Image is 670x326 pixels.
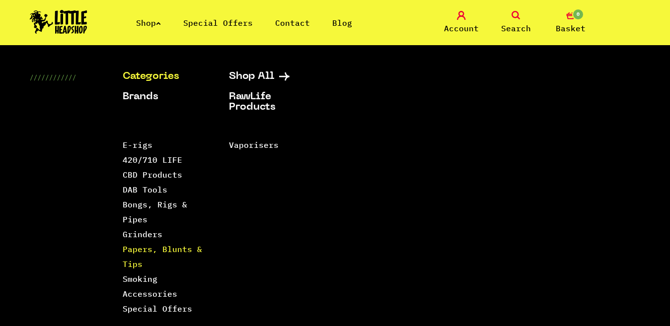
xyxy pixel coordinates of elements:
[501,22,531,34] span: Search
[123,185,167,195] a: DAB Tools
[229,71,310,82] a: Shop All
[229,92,310,113] a: RawLife Products
[556,22,586,34] span: Basket
[444,22,479,34] span: Account
[123,155,182,165] a: 420/710 LIFE
[30,10,87,34] img: Little Head Shop Logo
[229,140,279,150] a: Vaporisers
[275,18,310,28] a: Contact
[123,140,152,150] a: E-rigs
[123,71,204,82] a: Categories
[123,274,177,299] a: Smoking Accessories
[491,11,541,34] a: Search
[332,18,352,28] a: Blog
[572,8,584,20] span: 0
[123,170,182,180] a: CBD Products
[123,199,187,224] a: Bongs, Rigs & Pipes
[123,92,204,102] a: Brands
[183,18,253,28] a: Special Offers
[123,244,202,269] a: Papers, Blunts & Tips
[123,229,162,239] a: Grinders
[123,304,192,314] a: Special Offers
[136,18,161,28] a: Shop
[546,11,596,34] a: 0 Basket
